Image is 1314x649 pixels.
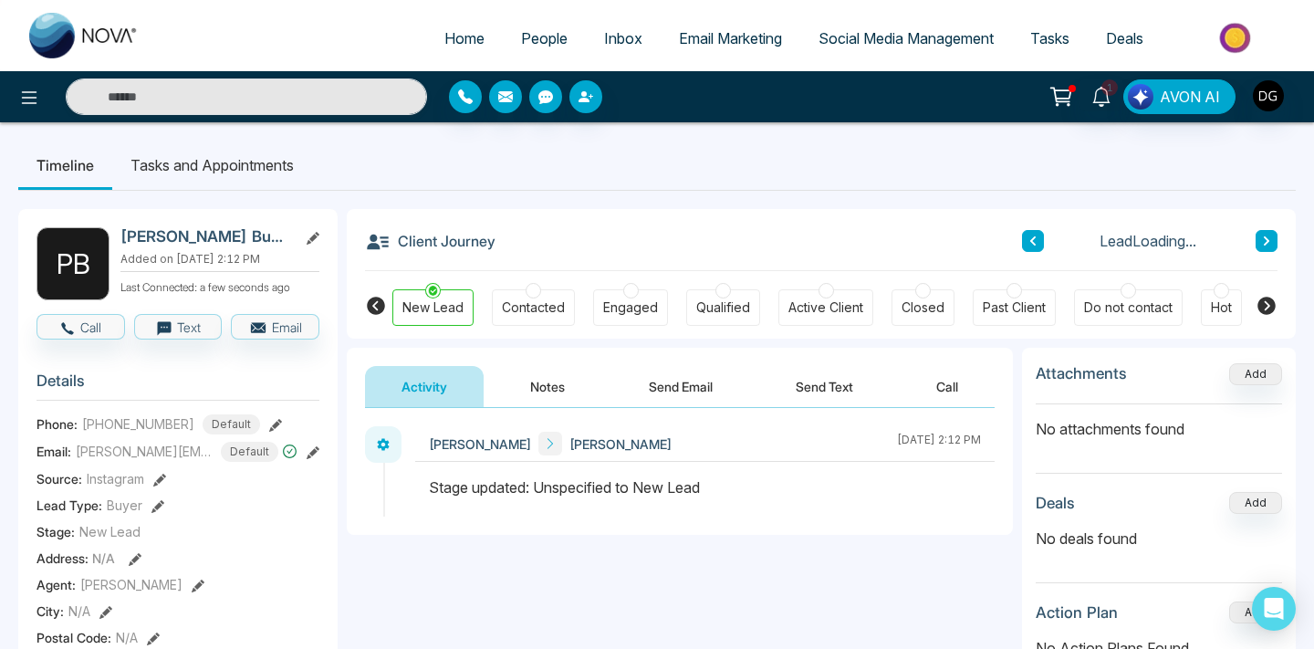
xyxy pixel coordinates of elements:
[1036,528,1282,550] p: No deals found
[18,141,112,190] li: Timeline
[116,628,138,647] span: N/A
[29,13,139,58] img: Nova CRM Logo
[365,227,495,255] h3: Client Journey
[76,442,213,461] span: [PERSON_NAME][EMAIL_ADDRESS][DOMAIN_NAME]
[36,227,109,300] div: P B
[36,469,82,488] span: Source:
[1211,298,1232,317] div: Hot
[444,29,485,47] span: Home
[897,432,981,455] div: [DATE] 2:12 PM
[36,575,76,594] span: Agent:
[1123,79,1236,114] button: AVON AI
[800,21,1012,56] a: Social Media Management
[569,434,672,454] span: [PERSON_NAME]
[661,21,800,56] a: Email Marketing
[586,21,661,56] a: Inbox
[503,21,586,56] a: People
[983,298,1046,317] div: Past Client
[134,314,223,340] button: Text
[1036,364,1127,382] h3: Attachments
[1036,494,1075,512] h3: Deals
[120,276,319,296] p: Last Connected: a few seconds ago
[36,522,75,541] span: Stage:
[612,366,749,407] button: Send Email
[36,414,78,434] span: Phone:
[502,298,565,317] div: Contacted
[107,496,142,515] span: Buyer
[1084,298,1173,317] div: Do not contact
[1253,80,1284,111] img: User Avatar
[696,298,750,317] div: Qualified
[1252,587,1296,631] div: Open Intercom Messenger
[603,298,658,317] div: Engaged
[1229,492,1282,514] button: Add
[82,414,194,434] span: [PHONE_NUMBER]
[900,366,995,407] button: Call
[1171,17,1303,58] img: Market-place.gif
[494,366,601,407] button: Notes
[203,414,260,434] span: Default
[112,141,312,190] li: Tasks and Appointments
[80,575,182,594] span: [PERSON_NAME]
[365,366,484,407] button: Activity
[679,29,782,47] span: Email Marketing
[604,29,642,47] span: Inbox
[68,602,90,621] span: N/A
[819,29,994,47] span: Social Media Management
[120,251,319,267] p: Added on [DATE] 2:12 PM
[221,442,278,462] span: Default
[36,496,102,515] span: Lead Type:
[1229,363,1282,385] button: Add
[1036,404,1282,440] p: No attachments found
[1079,79,1123,111] a: 1
[759,366,890,407] button: Send Text
[36,442,71,461] span: Email:
[1012,21,1088,56] a: Tasks
[1101,79,1118,96] span: 1
[1229,602,1282,623] button: Add
[120,227,290,246] h2: [PERSON_NAME] Buyer 100k
[1088,21,1162,56] a: Deals
[1229,365,1282,381] span: Add
[79,522,141,541] span: New Lead
[426,21,503,56] a: Home
[87,469,144,488] span: Instagram
[36,372,319,400] h3: Details
[1128,84,1153,110] img: Lead Flow
[902,298,944,317] div: Closed
[1036,603,1118,622] h3: Action Plan
[521,29,568,47] span: People
[1160,86,1220,108] span: AVON AI
[1106,29,1143,47] span: Deals
[1030,29,1069,47] span: Tasks
[36,549,115,568] span: Address:
[1100,230,1196,252] span: Lead Loading...
[92,550,115,566] span: N/A
[429,434,531,454] span: [PERSON_NAME]
[36,628,111,647] span: Postal Code :
[36,602,64,621] span: City :
[402,298,464,317] div: New Lead
[36,314,125,340] button: Call
[788,298,863,317] div: Active Client
[231,314,319,340] button: Email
